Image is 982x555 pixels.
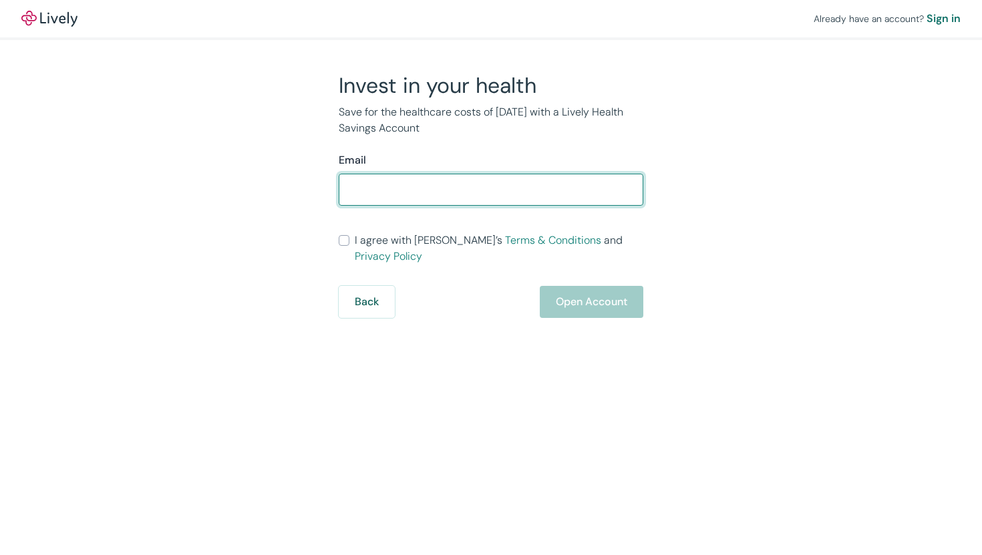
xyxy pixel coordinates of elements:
img: Lively [21,11,77,27]
a: Privacy Policy [355,249,422,263]
a: Terms & Conditions [505,233,601,247]
a: LivelyLively [21,11,77,27]
span: I agree with [PERSON_NAME]’s and [355,232,643,264]
a: Sign in [927,11,961,27]
p: Save for the healthcare costs of [DATE] with a Lively Health Savings Account [339,104,643,136]
h2: Invest in your health [339,72,643,99]
div: Already have an account? [814,11,961,27]
button: Back [339,286,395,318]
label: Email [339,152,366,168]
